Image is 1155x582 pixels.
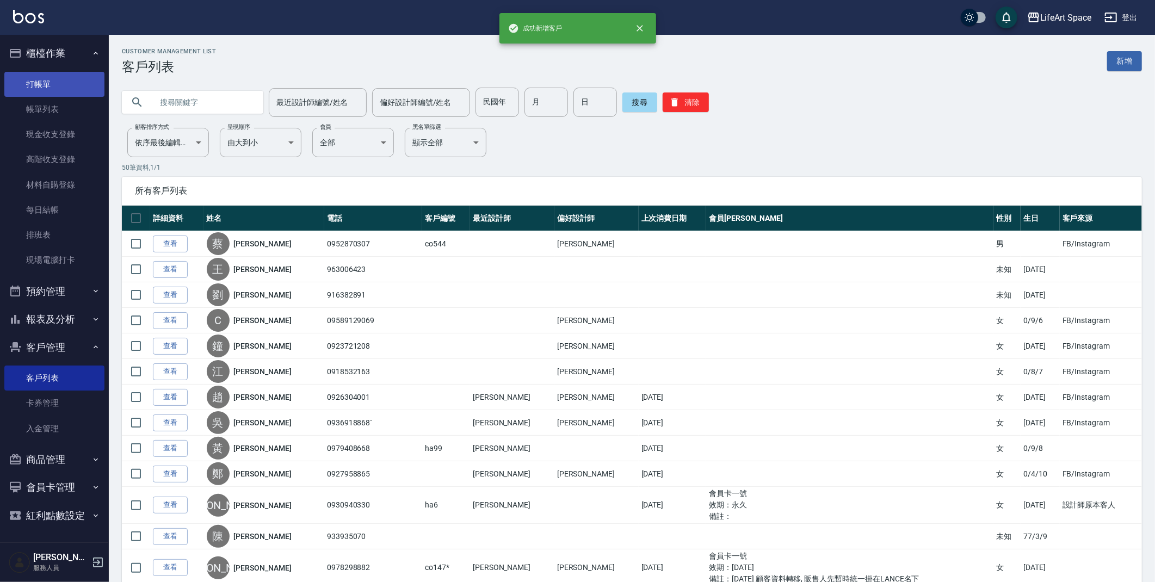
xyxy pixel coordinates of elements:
span: 所有客戶列表 [135,185,1129,196]
td: 0/8/7 [1021,359,1059,385]
a: 查看 [153,312,188,329]
a: [PERSON_NAME] [234,366,292,377]
div: LifeArt Space [1040,11,1091,24]
td: [PERSON_NAME] [554,385,639,410]
td: 未知 [993,282,1021,308]
div: 依序最後編輯時間 [127,128,209,157]
ul: 備註： [709,511,990,522]
td: [DATE] [639,410,707,436]
div: 劉 [207,283,230,306]
a: [PERSON_NAME] [234,500,292,511]
td: 設計師原本客人 [1060,487,1142,524]
td: [DATE] [1021,410,1059,436]
label: 呈現順序 [227,123,250,131]
td: [PERSON_NAME] [554,461,639,487]
a: [PERSON_NAME] [234,562,292,573]
label: 黑名單篩選 [412,123,441,131]
div: 鐘 [207,335,230,357]
td: co544 [422,231,470,257]
button: 登出 [1100,8,1142,28]
td: 0923721208 [324,333,422,359]
div: C [207,309,230,332]
th: 會員[PERSON_NAME] [706,206,993,231]
td: 0927958865 [324,461,422,487]
div: 由大到小 [220,128,301,157]
button: 會員卡管理 [4,473,104,501]
a: 入金管理 [4,416,104,441]
a: [PERSON_NAME] [234,392,292,403]
div: 江 [207,360,230,383]
td: 女 [993,308,1021,333]
td: [DATE] [639,487,707,524]
button: 搜尋 [622,92,657,112]
td: 0979408668 [324,436,422,461]
th: 客戶來源 [1060,206,1142,231]
td: FB/Instagram [1060,308,1142,333]
td: [PERSON_NAME] [554,231,639,257]
th: 最近設計師 [470,206,554,231]
div: 黃 [207,437,230,460]
th: 電話 [324,206,422,231]
a: 打帳單 [4,72,104,97]
button: close [628,16,652,40]
a: 查看 [153,363,188,380]
td: 0/4/10 [1021,461,1059,487]
td: [DATE] [1021,333,1059,359]
a: [PERSON_NAME] [234,443,292,454]
td: 未知 [993,257,1021,282]
td: [DATE] [1021,257,1059,282]
a: 查看 [153,236,188,252]
td: [PERSON_NAME] [470,461,554,487]
div: 吳 [207,411,230,434]
a: 每日結帳 [4,197,104,222]
a: [PERSON_NAME] [234,238,292,249]
a: 高階收支登錄 [4,147,104,172]
a: 查看 [153,559,188,576]
ul: 效期： 永久 [709,499,990,511]
h5: [PERSON_NAME] [33,552,89,563]
button: 清除 [663,92,709,112]
td: [PERSON_NAME] [470,410,554,436]
a: 查看 [153,389,188,406]
div: 趙 [207,386,230,408]
a: 查看 [153,466,188,482]
ul: 會員卡一號 [709,550,990,562]
td: [DATE] [1021,487,1059,524]
div: [PERSON_NAME] [207,494,230,517]
td: 0918532163 [324,359,422,385]
td: [DATE] [1021,385,1059,410]
td: 916382891 [324,282,422,308]
td: [PERSON_NAME] [554,359,639,385]
button: 報表及分析 [4,305,104,333]
td: ha6 [422,487,470,524]
td: [DATE] [639,385,707,410]
button: 紅利點數設定 [4,501,104,530]
a: 查看 [153,497,188,513]
td: [PERSON_NAME] [554,333,639,359]
a: [PERSON_NAME] [234,531,292,542]
a: 現金收支登錄 [4,122,104,147]
input: 搜尋關鍵字 [152,88,255,117]
a: 客戶列表 [4,366,104,391]
th: 姓名 [204,206,324,231]
button: 櫃檯作業 [4,39,104,67]
td: FB/Instagram [1060,333,1142,359]
a: [PERSON_NAME] [234,468,292,479]
img: Person [9,552,30,573]
td: ha99 [422,436,470,461]
div: 全部 [312,128,394,157]
td: 77/3/9 [1021,524,1059,549]
img: Logo [13,10,44,23]
th: 客戶編號 [422,206,470,231]
button: 商品管理 [4,445,104,474]
td: FB/Instagram [1060,410,1142,436]
div: 王 [207,258,230,281]
div: 顯示全部 [405,128,486,157]
a: 查看 [153,338,188,355]
a: 查看 [153,528,188,545]
div: 陳 [207,525,230,548]
th: 上次消費日期 [639,206,707,231]
a: [PERSON_NAME] [234,264,292,275]
td: 女 [993,385,1021,410]
a: [PERSON_NAME] [234,315,292,326]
